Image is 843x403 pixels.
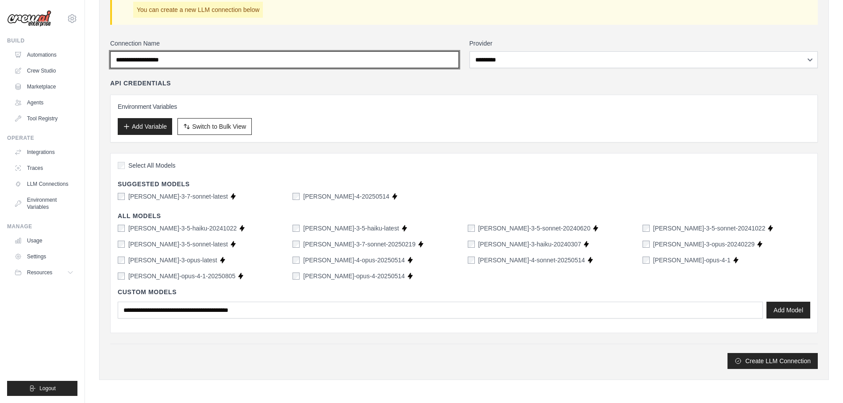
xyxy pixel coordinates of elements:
[7,134,77,142] div: Operate
[128,256,217,265] label: claude-3-opus-latest
[11,161,77,175] a: Traces
[11,145,77,159] a: Integrations
[799,361,843,403] iframe: Chat Widget
[11,193,77,214] a: Environment Variables
[110,79,171,88] h4: API Credentials
[303,192,389,201] label: claude-sonnet-4-20250514
[643,257,650,264] input: claude-opus-4-1
[11,80,77,94] a: Marketplace
[128,240,228,249] label: claude-3-5-sonnet-latest
[118,288,810,296] h4: Custom Models
[118,180,810,188] h4: Suggested Models
[11,234,77,248] a: Usage
[728,353,818,369] button: Create LLM Connection
[468,225,475,232] input: claude-3-5-sonnet-20240620
[118,211,810,220] h4: All Models
[11,64,77,78] a: Crew Studio
[118,102,810,111] h3: Environment Variables
[478,240,581,249] label: claude-3-haiku-20240307
[128,192,228,201] label: claude-3-7-sonnet-latest
[468,257,475,264] input: claude-4-sonnet-20250514
[27,269,52,276] span: Resources
[7,10,51,27] img: Logo
[653,256,731,265] label: claude-opus-4-1
[293,193,300,200] input: claude-sonnet-4-20250514
[128,161,176,170] span: Select All Models
[118,162,125,169] input: Select All Models
[766,302,810,319] button: Add Model
[177,118,252,135] button: Switch to Bulk View
[192,122,246,131] span: Switch to Bulk View
[303,256,405,265] label: claude-4-opus-20250514
[293,225,300,232] input: claude-3-5-haiku-latest
[303,240,416,249] label: claude-3-7-sonnet-20250219
[11,249,77,264] a: Settings
[303,272,405,280] label: claude-opus-4-20250514
[11,48,77,62] a: Automations
[118,225,125,232] input: claude-3-5-haiku-20241022
[7,381,77,396] button: Logout
[653,224,766,233] label: claude-3-5-sonnet-20241022
[478,224,591,233] label: claude-3-5-sonnet-20240620
[11,177,77,191] a: LLM Connections
[39,385,56,392] span: Logout
[110,39,459,48] label: Connection Name
[11,96,77,110] a: Agents
[468,241,475,248] input: claude-3-haiku-20240307
[470,39,818,48] label: Provider
[293,273,300,280] input: claude-opus-4-20250514
[643,241,650,248] input: claude-3-opus-20240229
[118,241,125,248] input: claude-3-5-sonnet-latest
[478,256,585,265] label: claude-4-sonnet-20250514
[128,224,237,233] label: claude-3-5-haiku-20241022
[293,257,300,264] input: claude-4-opus-20250514
[293,241,300,248] input: claude-3-7-sonnet-20250219
[133,2,263,18] p: You can create a new LLM connection below
[653,240,755,249] label: claude-3-opus-20240229
[11,111,77,126] a: Tool Registry
[7,37,77,44] div: Build
[643,225,650,232] input: claude-3-5-sonnet-20241022
[11,265,77,280] button: Resources
[118,257,125,264] input: claude-3-opus-latest
[118,118,172,135] button: Add Variable
[118,273,125,280] input: claude-opus-4-1-20250805
[118,193,125,200] input: claude-3-7-sonnet-latest
[7,223,77,230] div: Manage
[303,224,399,233] label: claude-3-5-haiku-latest
[128,272,235,280] label: claude-opus-4-1-20250805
